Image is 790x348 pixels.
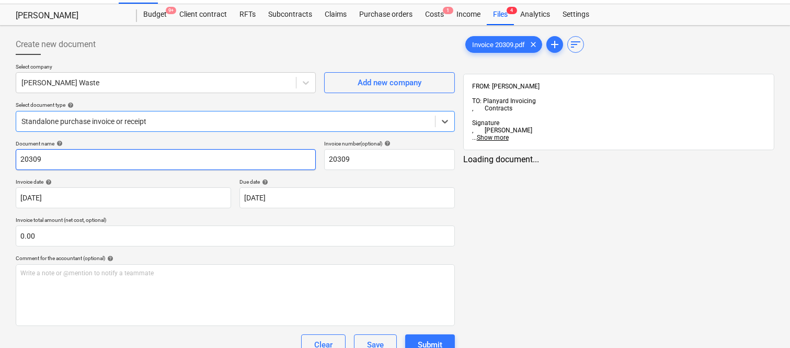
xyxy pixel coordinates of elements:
[527,38,540,51] span: clear
[16,10,124,21] div: [PERSON_NAME]
[324,140,455,147] div: Invoice number (optional)
[507,7,517,14] span: 4
[16,63,316,72] p: Select company
[16,140,316,147] div: Document name
[419,4,450,25] div: Costs
[239,187,455,208] input: Due date not specified
[324,149,455,170] input: Invoice number
[569,38,582,51] span: sort
[105,255,113,262] span: help
[173,4,233,25] a: Client contract
[54,140,63,147] span: help
[477,134,509,141] span: Show more
[16,226,455,246] input: Invoice total amount (net cost, optional)
[239,178,455,185] div: Due date
[487,4,514,25] a: Files4
[137,4,173,25] div: Budget
[324,72,455,93] button: Add new company
[137,4,173,25] a: Budget9+
[16,255,455,262] div: Comment for the accountant (optional)
[358,76,421,89] div: Add new company
[472,127,765,134] div: , [PERSON_NAME]
[514,4,556,25] a: Analytics
[260,179,268,185] span: help
[318,4,353,25] a: Claims
[16,178,231,185] div: Invoice date
[262,4,318,25] a: Subcontracts
[16,38,96,51] span: Create new document
[443,7,453,14] span: 1
[463,154,774,164] div: Loading document...
[472,134,509,141] span: ...
[466,41,531,49] span: Invoice 20309.pdf
[472,105,765,112] div: , Contracts
[166,7,176,14] span: 9+
[472,97,765,112] span: TO: Planyard Invoicing
[472,119,765,134] span: Signature
[419,4,450,25] a: Costs1
[556,4,596,25] a: Settings
[233,4,262,25] a: RFTs
[65,102,74,108] span: help
[43,179,52,185] span: help
[548,38,561,51] span: add
[472,83,540,90] span: FROM: [PERSON_NAME]
[16,149,316,170] input: Document name
[465,36,542,53] div: Invoice 20309.pdf
[16,217,455,226] p: Invoice total amount (net cost, optional)
[16,102,455,108] div: Select document type
[353,4,419,25] a: Purchase orders
[487,4,514,25] div: Files
[738,298,790,348] iframe: Chat Widget
[450,4,487,25] a: Income
[382,140,391,147] span: help
[16,187,231,208] input: Invoice date not specified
